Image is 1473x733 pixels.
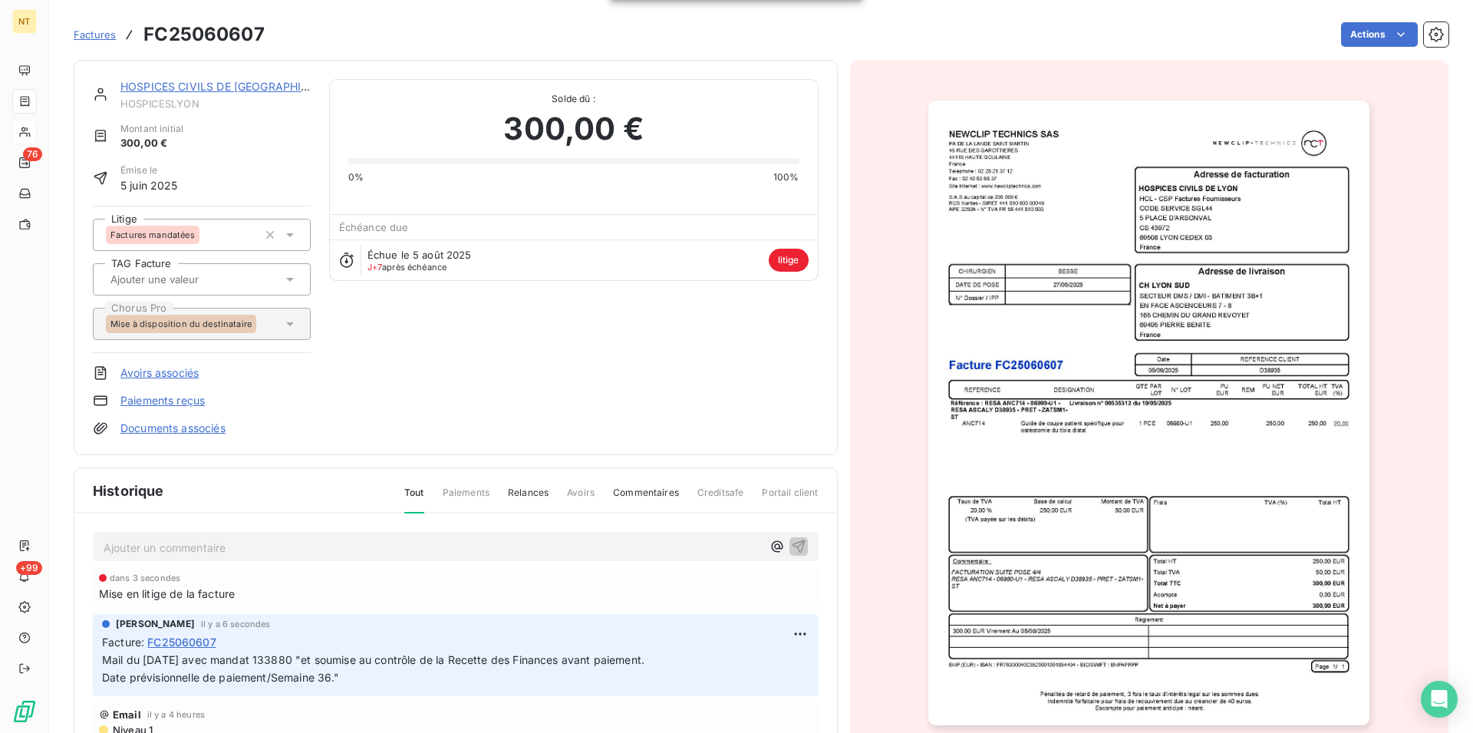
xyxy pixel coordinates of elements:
span: Mise à disposition du destinataire [110,319,252,329]
h3: FC25060607 [143,21,265,48]
span: Email [113,708,141,721]
span: 100% [773,170,799,184]
a: HOSPICES CIVILS DE [GEOGRAPHIC_DATA] [120,80,345,93]
span: 0% [348,170,364,184]
span: Portail client [762,486,818,512]
span: Avoirs [567,486,595,512]
span: Montant initial [120,122,183,136]
a: Avoirs associés [120,365,199,381]
a: Factures [74,27,116,42]
span: HOSPICESLYON [120,97,311,110]
span: 300,00 € [120,136,183,151]
span: Date prévisionnelle de paiement/Semaine 36." [102,671,340,684]
span: Émise le [120,163,178,177]
span: +99 [16,561,42,575]
span: après échéance [367,262,447,272]
span: Solde dû : [348,92,799,106]
span: Mail du [DATE] avec mandat 133880 "et soumise au contrôle de la Recette des Finances avant paiement. [102,653,644,666]
a: Paiements reçus [120,393,205,408]
span: Historique [93,480,164,501]
span: Creditsafe [697,486,744,512]
img: Logo LeanPay [12,699,37,724]
span: Mise en litige de la facture [99,586,235,602]
span: dans 3 secondes [110,573,180,583]
span: Commentaires [613,486,679,512]
span: il y a 4 heures [147,710,205,719]
a: Documents associés [120,421,226,436]
span: litige [769,249,809,272]
span: il y a 6 secondes [201,619,271,629]
button: Actions [1341,22,1418,47]
span: FC25060607 [147,634,216,650]
span: Tout [404,486,424,513]
div: Open Intercom Messenger [1421,681,1458,718]
span: 300,00 € [503,106,643,152]
span: J+7 [367,262,382,272]
div: NT [12,9,37,34]
span: Factures mandatées [110,230,195,239]
span: Factures [74,28,116,41]
span: 5 juin 2025 [120,177,178,193]
span: 76 [23,147,42,161]
span: [PERSON_NAME] [116,617,195,631]
span: Relances [508,486,549,512]
input: Ajouter une valeur [109,272,263,286]
a: 76 [12,150,36,175]
span: Paiements [443,486,489,512]
span: Échéance due [339,221,409,233]
span: Échue le 5 août 2025 [367,249,472,261]
span: Facture : [102,634,144,650]
img: invoice_thumbnail [928,101,1369,725]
